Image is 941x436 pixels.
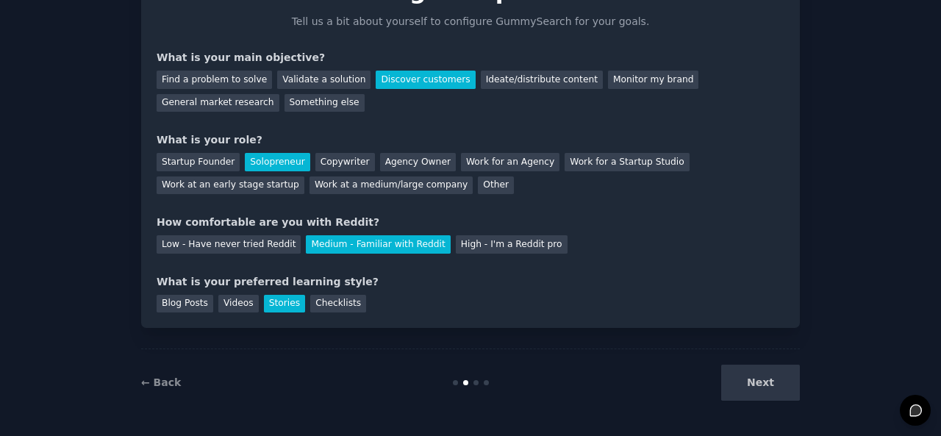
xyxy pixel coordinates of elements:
[310,295,366,313] div: Checklists
[141,376,181,388] a: ← Back
[565,153,689,171] div: Work for a Startup Studio
[277,71,371,89] div: Validate a solution
[456,235,568,254] div: High - I'm a Reddit pro
[481,71,603,89] div: Ideate/distribute content
[157,295,213,313] div: Blog Posts
[306,235,450,254] div: Medium - Familiar with Reddit
[157,215,784,230] div: How comfortable are you with Reddit?
[218,295,259,313] div: Videos
[608,71,698,89] div: Monitor my brand
[157,71,272,89] div: Find a problem to solve
[157,94,279,112] div: General market research
[380,153,456,171] div: Agency Owner
[285,94,365,112] div: Something else
[157,132,784,148] div: What is your role?
[157,176,304,195] div: Work at an early stage startup
[376,71,475,89] div: Discover customers
[310,176,473,195] div: Work at a medium/large company
[245,153,310,171] div: Solopreneur
[478,176,514,195] div: Other
[315,153,375,171] div: Copywriter
[157,50,784,65] div: What is your main objective?
[461,153,559,171] div: Work for an Agency
[157,153,240,171] div: Startup Founder
[157,274,784,290] div: What is your preferred learning style?
[264,295,305,313] div: Stories
[157,235,301,254] div: Low - Have never tried Reddit
[285,14,656,29] p: Tell us a bit about yourself to configure GummySearch for your goals.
